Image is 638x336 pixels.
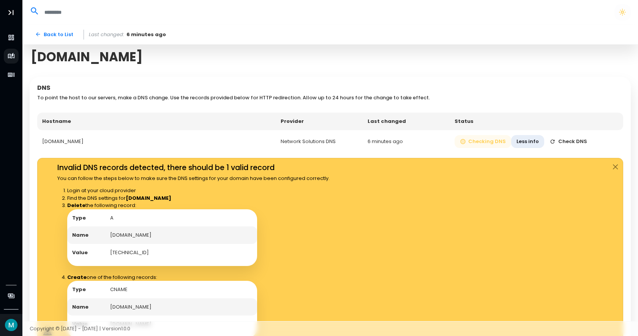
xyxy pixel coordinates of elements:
strong: Type [72,214,86,221]
h6: To point the host to our servers, make a DNS change. Use the records provided below for HTTP redi... [37,95,624,101]
button: Checking DNS [455,135,512,148]
li: Find the DNS settings for [67,194,330,202]
p: You can follow the steps below to make sure the DNS settings for your domain have been configured... [57,175,330,182]
td: Network Solutions DNS [276,130,363,153]
strong: Type [72,286,86,293]
strong: [DOMAIN_NAME] [126,194,171,202]
button: Less info [511,135,544,148]
a: Back to List [30,28,79,41]
strong: Create [67,274,87,281]
strong: Name [72,303,88,311]
td: A [105,209,257,227]
td: [DOMAIN_NAME] [105,226,257,244]
button: Toggle Aside [4,5,18,20]
td: 6 minutes ago [363,130,450,153]
strong: Name [72,231,88,239]
td: [TECHNICAL_ID] [105,244,257,261]
strong: Value [72,320,88,328]
img: Avatar [5,319,17,331]
td: [DOMAIN_NAME] [37,130,276,153]
strong: Delete [67,202,85,209]
button: Check DNS [544,135,592,148]
button: Close [608,158,623,176]
h4: Invalid DNS records detected, there should be 1 valid record [57,163,330,172]
td: [DOMAIN_NAME] [105,315,257,333]
th: Provider [276,113,363,130]
th: Hostname [37,113,276,130]
strong: Value [72,249,88,256]
div: the following record: [67,202,330,266]
td: [DOMAIN_NAME] [105,298,257,316]
td: CNAME [105,281,257,298]
span: Last changed: [89,31,124,38]
li: Login at your cloud provider [67,187,330,194]
th: Last changed [363,113,450,130]
span: 6 minutes ago [126,31,166,38]
th: Status [450,113,623,130]
span: Copyright © [DATE] - [DATE] | Version 1.0.0 [30,325,130,332]
h5: DNS [37,84,624,92]
span: [DOMAIN_NAME] [31,49,143,64]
